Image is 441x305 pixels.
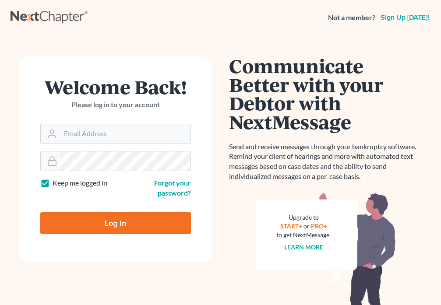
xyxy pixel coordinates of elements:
[40,77,191,96] h1: Welcome Back!
[154,179,191,197] a: Forgot your password?
[284,243,323,251] a: Learn more
[277,231,331,239] div: to get NextMessage.
[40,212,191,234] input: Log In
[53,178,107,188] label: Keep me logged in
[229,142,422,182] p: Send and receive messages through your bankruptcy software. Remind your client of hearings and mo...
[303,222,310,230] span: or
[379,14,431,21] a: Sign up [DATE]!
[311,222,327,230] a: PRO+
[280,222,302,230] a: START+
[277,213,331,222] div: Upgrade to
[328,13,375,23] strong: Not a member?
[60,124,191,144] input: Email Address
[229,56,422,131] h1: Communicate Better with your Debtor with NextMessage
[40,100,191,110] p: Please log in to your account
